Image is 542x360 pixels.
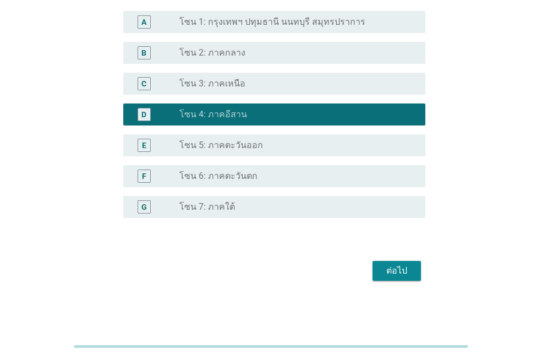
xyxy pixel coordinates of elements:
[142,171,146,182] div: F
[179,47,245,58] label: โซน 2: ภาคกลาง
[179,201,235,212] label: โซน 7: ภาคใต้
[373,261,421,281] button: ต่อไป
[179,17,365,28] label: โซน 1: กรุงเทพฯ ปทุมธานี นนทบุรี สมุทรปราการ
[141,17,146,28] div: A
[179,140,263,151] label: โซน 5: ภาคตะวันออก
[179,78,245,89] label: โซน 3: ภาคเหนือ
[142,140,146,151] div: E
[141,109,146,121] div: D
[179,171,258,182] label: โซน 6: ภาคตะวันตก
[179,109,247,120] label: โซน 4: ภาคอีสาน
[141,78,146,90] div: C
[141,47,146,59] div: B
[141,201,147,213] div: G
[381,264,412,277] div: ต่อไป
